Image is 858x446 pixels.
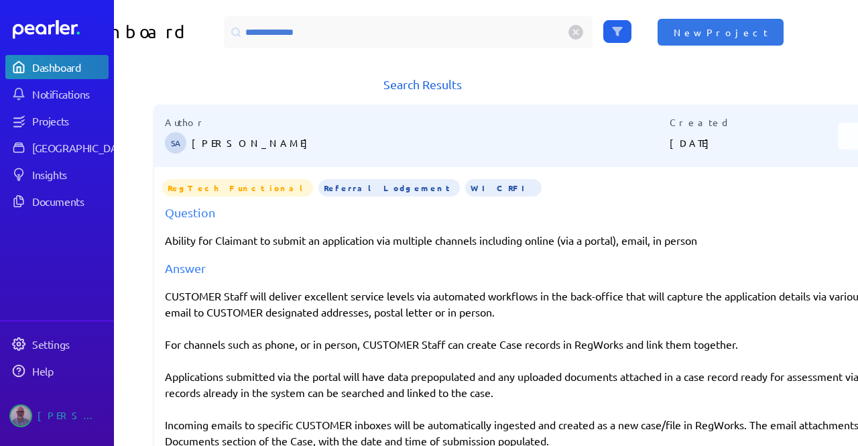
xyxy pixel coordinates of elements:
[658,19,784,46] button: New Project
[5,399,109,433] a: Jason Riches's photo[PERSON_NAME]
[32,168,107,181] div: Insights
[66,16,219,48] h1: Dashboard
[5,82,109,106] a: Notifications
[32,60,107,74] div: Dashboard
[32,194,107,208] div: Documents
[5,135,109,160] a: [GEOGRAPHIC_DATA]
[165,115,670,129] p: Author
[162,179,313,197] span: RegTech Functional
[5,332,109,356] a: Settings
[5,189,109,213] a: Documents
[465,179,542,197] span: WIC RFI
[38,404,105,427] div: [PERSON_NAME]
[32,87,107,101] div: Notifications
[192,129,670,156] p: [PERSON_NAME]
[32,141,132,154] div: [GEOGRAPHIC_DATA]
[674,25,768,39] span: New Project
[32,337,107,351] div: Settings
[670,129,838,156] p: [DATE]
[165,132,186,154] span: Steve Ackermann
[5,162,109,186] a: Insights
[5,55,109,79] a: Dashboard
[154,75,690,94] h1: Search Results
[318,179,460,197] span: Referral Lodgement
[5,359,109,383] a: Help
[32,364,107,378] div: Help
[13,20,109,39] a: Dashboard
[9,404,32,427] img: Jason Riches
[670,115,838,129] p: Created
[32,114,107,127] div: Projects
[5,109,109,133] a: Projects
